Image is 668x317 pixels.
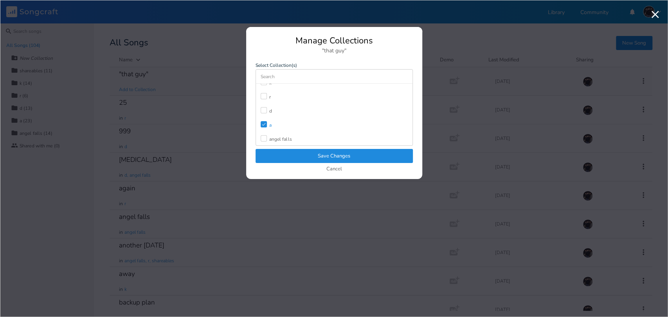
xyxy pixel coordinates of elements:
[326,166,342,173] button: Cancel
[269,137,292,141] div: angel falls
[269,81,272,85] div: k
[269,109,272,113] div: d
[256,36,413,45] div: Manage Collections
[256,63,413,68] label: Select Collection(s)
[256,70,412,84] input: Search
[269,123,272,127] div: a
[269,95,271,99] div: r
[256,48,413,54] div: "that guy"
[256,149,413,163] button: Save Changes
